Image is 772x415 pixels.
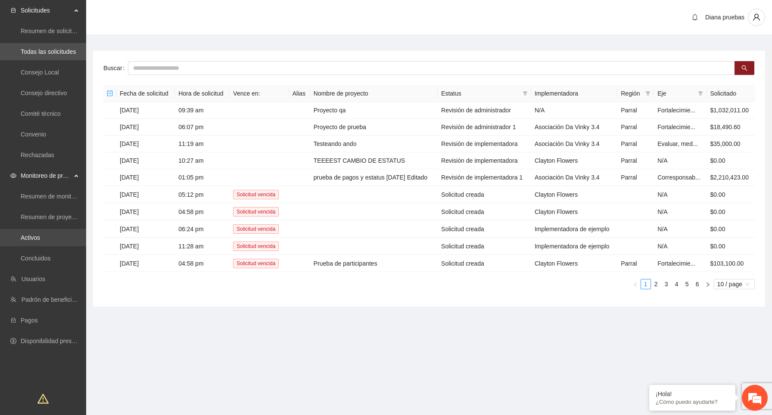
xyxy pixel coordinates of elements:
[175,85,230,102] th: Hora de solicitud
[22,276,45,282] a: Usuarios
[310,152,438,169] td: TEEEEST CAMBIO DE ESTATUS
[233,242,279,251] span: Solicitud vencida
[703,279,713,289] li: Next Page
[175,169,230,186] td: 01:05 pm
[21,193,84,200] a: Resumen de monitoreo
[531,220,617,238] td: Implementadora de ejemplo
[175,119,230,136] td: 06:07 pm
[531,255,617,272] td: Clayton Flowers
[682,279,692,289] li: 5
[233,207,279,217] span: Solicitud vencida
[21,167,72,184] span: Monitoreo de proyectos
[656,399,729,405] p: ¿Cómo puedo ayudarte?
[310,85,438,102] th: Nombre de proyecto
[707,255,755,272] td: $103,100.00
[621,89,642,98] span: Región
[438,102,531,119] td: Revisión de administrador
[21,48,76,55] a: Todas las solicitudes
[310,136,438,152] td: Testeando ando
[656,390,729,397] div: ¡Hola!
[645,91,651,96] span: filter
[438,136,531,152] td: Revisión de implementadora
[310,255,438,272] td: Prueba de participantes
[714,279,755,289] div: Page Size
[617,255,654,272] td: Parral
[141,4,162,25] div: Minimizar ventana de chat en vivo
[21,214,113,220] a: Resumen de proyectos aprobados
[531,102,617,119] td: N/A
[21,131,46,138] a: Convenio
[654,152,707,169] td: N/A
[617,119,654,136] td: Parral
[531,152,617,169] td: Clayton Flowers
[10,173,16,179] span: eye
[4,235,164,265] textarea: Escriba su mensaje y pulse “Intro”
[21,338,94,344] a: Disponibilidad presupuestal
[21,152,54,158] a: Rechazadas
[654,203,707,220] td: N/A
[10,7,16,13] span: inbox
[741,65,747,72] span: search
[289,85,310,102] th: Alias
[617,169,654,186] td: Parral
[707,238,755,255] td: $0.00
[654,238,707,255] td: N/A
[441,89,519,98] span: Estatus
[310,102,438,119] td: Proyecto qa
[641,279,651,289] a: 1
[617,136,654,152] td: Parral
[657,89,694,98] span: Eje
[116,136,175,152] td: [DATE]
[438,255,531,272] td: Solicitud creada
[657,140,697,147] span: Evaluar, med...
[654,186,707,203] td: N/A
[21,317,38,324] a: Pagos
[657,260,695,267] span: Fortalecimie...
[705,14,744,21] span: Diana pruebas
[116,186,175,203] td: [DATE]
[531,119,617,136] td: Asociación Da Vinky 3.4
[692,279,703,289] li: 6
[175,136,230,152] td: 11:19 am
[657,174,700,181] span: Corresponsab...
[644,87,652,100] span: filter
[175,203,230,220] td: 04:58 pm
[107,90,113,96] span: minus-square
[233,224,279,234] span: Solicitud vencida
[654,220,707,238] td: N/A
[21,28,118,34] a: Resumen de solicitudes por aprobar
[657,124,695,130] span: Fortalecimie...
[651,279,661,289] li: 2
[21,69,59,76] a: Consejo Local
[116,203,175,220] td: [DATE]
[641,279,651,289] li: 1
[617,152,654,169] td: Parral
[116,238,175,255] td: [DATE]
[617,102,654,119] td: Parral
[735,61,754,75] button: search
[521,87,529,100] span: filter
[707,119,755,136] td: $18,490.60
[116,220,175,238] td: [DATE]
[21,90,67,96] a: Consejo directivo
[531,203,617,220] td: Clayton Flowers
[438,238,531,255] td: Solicitud creada
[37,393,49,404] span: warning
[707,186,755,203] td: $0.00
[531,238,617,255] td: Implementadora de ejemplo
[116,169,175,186] td: [DATE]
[707,152,755,169] td: $0.00
[630,279,641,289] button: left
[696,87,705,100] span: filter
[707,136,755,152] td: $35,000.00
[116,119,175,136] td: [DATE]
[438,119,531,136] td: Revisión de administrador 1
[22,296,85,303] a: Padrón de beneficiarios
[438,152,531,169] td: Revisión de implementadora
[531,85,617,102] th: Implementadora
[705,282,710,287] span: right
[233,259,279,268] span: Solicitud vencida
[50,115,119,202] span: Estamos en línea.
[523,91,528,96] span: filter
[116,255,175,272] td: [DATE]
